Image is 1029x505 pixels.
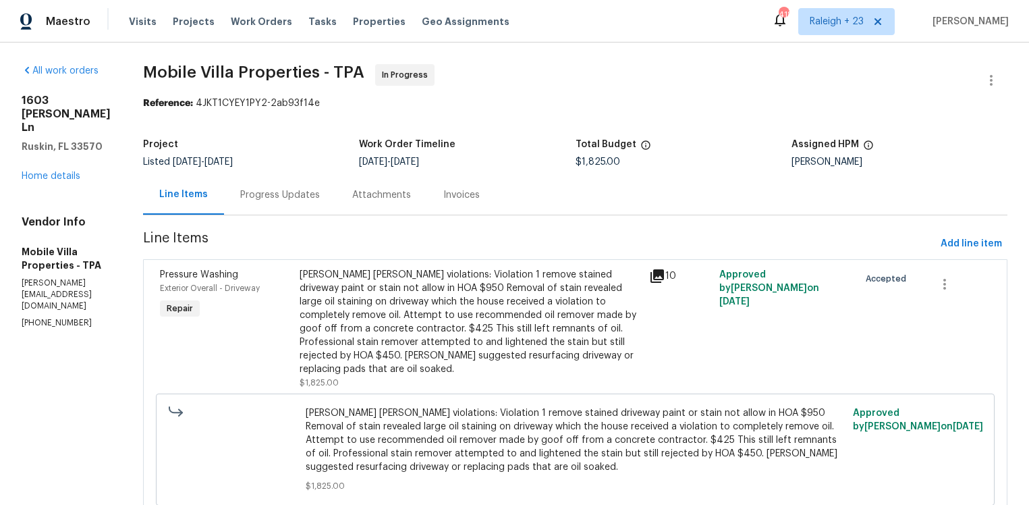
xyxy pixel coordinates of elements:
span: Mobile Villa Properties - TPA [143,64,364,80]
span: [DATE] [359,157,387,167]
b: Reference: [143,99,193,108]
span: $1,825.00 [300,379,339,387]
p: [PHONE_NUMBER] [22,317,111,329]
div: Invoices [443,188,480,202]
div: 10 [649,268,711,284]
h5: Assigned HPM [791,140,859,149]
span: Properties [353,15,406,28]
span: [DATE] [204,157,233,167]
p: [PERSON_NAME][EMAIL_ADDRESS][DOMAIN_NAME] [22,277,111,312]
span: In Progress [382,68,433,82]
span: Line Items [143,232,935,257]
span: [DATE] [719,297,750,307]
span: Tasks [308,17,337,26]
span: Work Orders [231,15,292,28]
div: Line Items [159,188,208,201]
button: Add line item [935,232,1007,257]
span: $1,825.00 [576,157,620,167]
span: [DATE] [173,157,201,167]
div: Progress Updates [240,188,320,202]
div: Attachments [352,188,411,202]
span: - [359,157,419,167]
span: Approved by [PERSON_NAME] on [853,408,983,431]
span: Add line item [941,236,1002,252]
span: Visits [129,15,157,28]
span: Geo Assignments [422,15,509,28]
span: $1,825.00 [306,479,845,493]
div: [PERSON_NAME] [791,157,1007,167]
h5: Work Order Timeline [359,140,455,149]
h2: 1603 [PERSON_NAME] Ln [22,94,111,134]
span: Listed [143,157,233,167]
span: Projects [173,15,215,28]
h5: Ruskin, FL 33570 [22,140,111,153]
span: Raleigh + 23 [810,15,864,28]
span: Pressure Washing [160,270,238,280]
span: [PERSON_NAME] [PERSON_NAME] violations: Violation 1 remove stained driveway paint or stain not al... [306,406,845,474]
h5: Project [143,140,178,149]
div: [PERSON_NAME] [PERSON_NAME] violations: Violation 1 remove stained driveway paint or stain not al... [300,268,641,376]
span: [DATE] [953,422,983,431]
h5: Total Budget [576,140,636,149]
span: Approved by [PERSON_NAME] on [719,270,819,307]
h4: Vendor Info [22,215,111,229]
span: Accepted [866,272,912,286]
span: Exterior Overall - Driveway [160,284,260,292]
span: Maestro [46,15,90,28]
h5: Mobile Villa Properties - TPA [22,245,111,272]
span: - [173,157,233,167]
span: The hpm assigned to this work order. [863,140,874,157]
span: [DATE] [391,157,419,167]
span: The total cost of line items that have been proposed by Opendoor. This sum includes line items th... [640,140,651,157]
div: 4JKT1CYEY1PY2-2ab93f14e [143,97,1007,110]
div: 418 [779,8,788,22]
a: All work orders [22,66,99,76]
span: [PERSON_NAME] [927,15,1009,28]
a: Home details [22,171,80,181]
span: Repair [161,302,198,315]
